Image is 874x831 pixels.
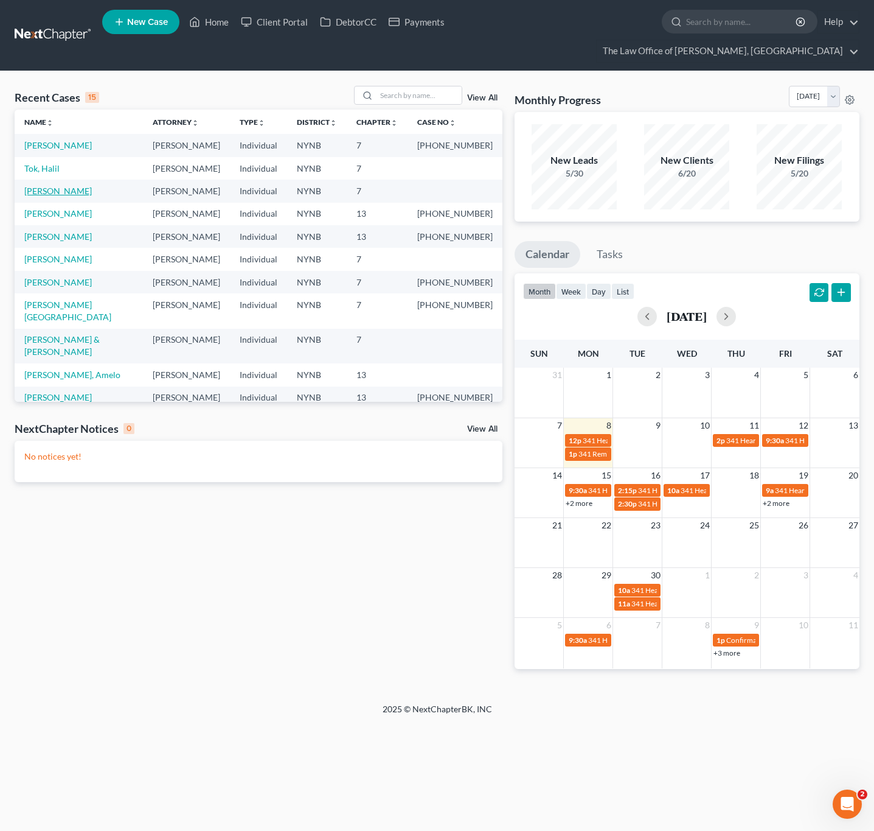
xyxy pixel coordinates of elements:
td: [PHONE_NUMBER] [408,225,502,248]
span: 7 [556,418,563,433]
td: [PERSON_NAME] [143,180,230,202]
a: Home [183,11,235,33]
i: unfold_more [449,119,456,127]
span: 2:30p [618,499,637,508]
span: 14 [551,468,563,483]
span: 6 [605,618,612,633]
td: [PERSON_NAME] [143,271,230,293]
td: 13 [347,387,408,409]
td: 7 [347,248,408,270]
span: 22 [600,518,612,533]
span: 13 [847,418,859,433]
i: unfold_more [330,119,337,127]
p: No notices yet! [24,451,493,463]
a: Attorneyunfold_more [153,117,199,127]
a: View All [467,94,498,102]
div: Recent Cases [15,90,99,105]
a: +3 more [713,648,740,657]
span: 341 Hearing for [PERSON_NAME] [681,486,789,495]
a: [PERSON_NAME] [24,392,92,402]
span: Wed [677,348,697,359]
div: NextChapter Notices [15,421,134,436]
td: [PERSON_NAME] [143,293,230,328]
td: Individual [230,225,287,248]
span: 341 Hearing for [PERSON_NAME] [583,436,692,445]
span: 1 [704,568,711,583]
span: 1p [569,449,577,458]
td: NYNB [287,329,347,363]
a: Payments [383,11,451,33]
span: 15 [600,468,612,483]
span: 20 [847,468,859,483]
span: Sat [827,348,842,359]
span: 341 Hearing for [GEOGRAPHIC_DATA], [GEOGRAPHIC_DATA] [638,486,840,495]
span: 10a [667,486,679,495]
td: Individual [230,248,287,270]
td: Individual [230,157,287,180]
td: NYNB [287,203,347,225]
td: NYNB [287,271,347,293]
span: 341 Hearing for [PERSON_NAME] [638,499,747,508]
td: 13 [347,363,408,386]
span: 9:30a [569,486,587,495]
span: 10 [797,618,810,633]
input: Search by name... [376,86,462,104]
a: Client Portal [235,11,314,33]
td: 7 [347,271,408,293]
span: 341 Hearing for [PERSON_NAME] [631,586,740,595]
span: 7 [654,618,662,633]
div: 2025 © NextChapterBK, INC [91,703,784,725]
i: unfold_more [192,119,199,127]
input: Search by name... [686,10,797,33]
td: Individual [230,203,287,225]
span: 10 [699,418,711,433]
td: NYNB [287,225,347,248]
a: DebtorCC [314,11,383,33]
h2: [DATE] [667,310,707,323]
td: [PERSON_NAME] [143,363,230,386]
h3: Monthly Progress [515,93,601,107]
td: 7 [347,329,408,363]
button: month [523,283,556,300]
a: +2 more [566,499,592,508]
a: Calendar [515,241,580,268]
a: [PERSON_NAME] [24,231,92,242]
button: day [586,283,611,300]
span: 19 [797,468,810,483]
span: 2 [858,790,867,799]
span: 341 Hearing for [PERSON_NAME] [588,486,697,495]
div: 6/20 [644,167,729,180]
div: 5/30 [532,167,617,180]
span: Fri [779,348,792,359]
a: Nameunfold_more [24,117,54,127]
button: list [611,283,634,300]
span: 17 [699,468,711,483]
td: [PHONE_NUMBER] [408,387,502,409]
td: [PERSON_NAME] [143,329,230,363]
span: 8 [605,418,612,433]
span: 10a [618,586,630,595]
a: Typeunfold_more [240,117,265,127]
span: 9a [766,486,774,495]
span: 6 [852,368,859,382]
a: +2 more [763,499,789,508]
td: [PERSON_NAME] [143,134,230,156]
td: Individual [230,363,287,386]
span: 21 [551,518,563,533]
span: 341 Hearing for [PERSON_NAME][GEOGRAPHIC_DATA] [588,636,771,645]
span: 3 [704,368,711,382]
span: 341 Hearing for [PERSON_NAME] [726,436,835,445]
span: 25 [748,518,760,533]
i: unfold_more [390,119,398,127]
a: [PERSON_NAME][GEOGRAPHIC_DATA] [24,300,111,322]
td: Individual [230,134,287,156]
a: Case Nounfold_more [417,117,456,127]
span: 2p [716,436,725,445]
a: Tok, Halil [24,163,60,174]
span: 3 [802,568,810,583]
a: [PERSON_NAME] [24,254,92,264]
td: [PERSON_NAME] [143,225,230,248]
a: Districtunfold_more [297,117,337,127]
a: The Law Office of [PERSON_NAME], [GEOGRAPHIC_DATA] [597,40,859,62]
td: Individual [230,387,287,409]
